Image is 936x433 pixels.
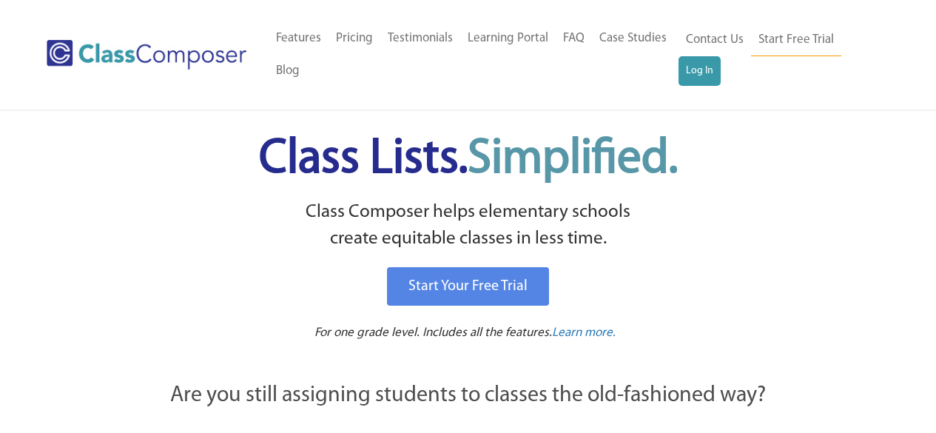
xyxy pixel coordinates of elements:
[269,22,679,87] nav: Header Menu
[269,55,307,87] a: Blog
[552,324,616,343] a: Learn more.
[329,22,380,55] a: Pricing
[751,24,841,57] a: Start Free Trial
[460,22,556,55] a: Learning Portal
[269,22,329,55] a: Features
[679,24,878,86] nav: Header Menu
[89,199,848,253] p: Class Composer helps elementary schools create equitable classes in less time.
[679,56,721,86] a: Log In
[314,326,552,339] span: For one grade level. Includes all the features.
[259,135,678,184] span: Class Lists.
[47,40,246,70] img: Class Composer
[408,279,528,294] span: Start Your Free Trial
[592,22,674,55] a: Case Studies
[387,267,549,306] a: Start Your Free Trial
[380,22,460,55] a: Testimonials
[552,326,616,339] span: Learn more.
[468,135,678,184] span: Simplified.
[679,24,751,56] a: Contact Us
[91,380,846,412] p: Are you still assigning students to classes the old-fashioned way?
[556,22,592,55] a: FAQ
